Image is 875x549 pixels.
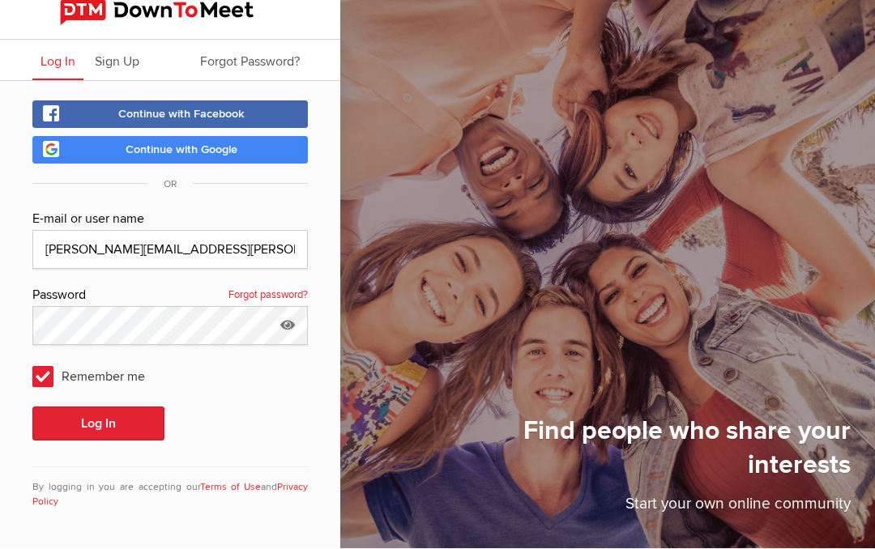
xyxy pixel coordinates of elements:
a: Terms of Use [200,482,262,494]
div: E-mail or user name [32,210,308,231]
a: Sign Up [87,40,147,81]
span: Sign Up [95,54,139,70]
a: Log In [32,40,83,81]
span: Log In [41,54,75,70]
span: Continue with Google [126,143,237,157]
p: Start your own online community [421,493,851,525]
span: Forgot Password? [200,54,300,70]
input: Email@address.com [32,231,308,270]
a: Forgot Password? [192,40,308,81]
span: OR [147,179,193,191]
a: Forgot password? [228,286,308,307]
h1: Find people who share your interests [421,415,851,493]
div: Password [32,286,308,307]
span: Continue with Facebook [118,108,245,121]
span: Remember me [32,362,161,391]
a: Continue with Facebook [32,101,308,129]
button: Log In [32,407,164,441]
a: Continue with Google [32,137,308,164]
div: By logging in you are accepting our and [32,467,308,510]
